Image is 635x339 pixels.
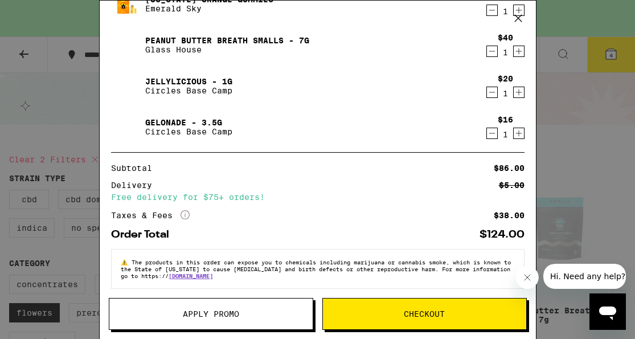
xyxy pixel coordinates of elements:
button: Increment [513,87,525,98]
div: Free delivery for $75+ orders! [111,193,525,201]
iframe: Message from company [543,264,626,289]
a: Jellylicious - 1g [145,77,232,86]
button: Decrement [486,128,498,139]
p: Glass House [145,45,309,54]
div: $16 [498,115,513,124]
div: Delivery [111,181,160,189]
div: Subtotal [111,164,160,172]
span: Checkout [404,310,445,318]
div: 1 [498,130,513,139]
div: Taxes & Fees [111,210,190,220]
a: [DOMAIN_NAME] [169,272,213,279]
button: Decrement [486,46,498,57]
div: $5.00 [499,181,525,189]
button: Decrement [486,5,498,16]
div: 1 [498,48,513,57]
button: Increment [513,128,525,139]
img: Jellylicious - 1g [111,70,143,102]
div: $38.00 [494,211,525,219]
span: ⚠️ [121,259,132,266]
p: Emerald Sky [145,4,273,13]
a: Peanut Butter Breath Smalls - 7g [145,36,309,45]
div: $124.00 [480,230,525,240]
img: Peanut Butter Breath Smalls - 7g [111,29,143,61]
button: Checkout [322,298,527,330]
a: Gelonade - 3.5g [145,118,232,127]
p: Circles Base Camp [145,127,232,136]
div: $40 [498,33,513,42]
span: The products in this order can expose you to chemicals including marijuana or cannabis smoke, whi... [121,259,511,279]
div: $86.00 [494,164,525,172]
img: Gelonade - 3.5g [111,111,143,143]
div: 1 [498,7,513,16]
div: 1 [498,89,513,98]
span: Apply Promo [183,310,239,318]
iframe: Close message [516,266,539,289]
div: $20 [498,74,513,83]
button: Apply Promo [109,298,313,330]
div: Order Total [111,230,177,240]
button: Decrement [486,87,498,98]
iframe: Button to launch messaging window [589,293,626,330]
p: Circles Base Camp [145,86,232,95]
button: Increment [513,46,525,57]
